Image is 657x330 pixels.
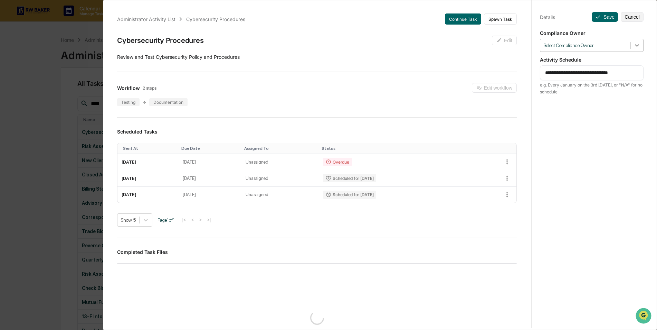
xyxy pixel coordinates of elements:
[323,174,376,182] div: Scheduled for [DATE]
[179,170,241,186] td: [DATE]
[117,187,179,203] td: [DATE]
[50,88,56,93] div: 🗄️
[117,54,240,60] span: Review and Test Cybersecurity Policy and Procedures
[117,85,140,91] span: Workflow
[186,16,245,22] div: Cybersecurity Procedures
[492,36,517,45] button: Edit
[23,60,87,65] div: We're available if you need us!
[181,146,239,151] div: Toggle SortBy
[445,13,481,25] button: Continue Task
[158,217,175,223] span: Page 1 of 1
[540,82,644,95] div: e.g. Every January on the 3rd [DATE], or "N/A" for no schedule
[592,12,618,22] button: Save
[23,53,113,60] div: Start new chat
[189,217,196,223] button: <
[7,53,19,65] img: 1746055101610-c473b297-6a78-478c-a979-82029cc54cd1
[635,307,654,326] iframe: Open customer support
[205,217,213,223] button: >|
[123,146,176,151] div: Toggle SortBy
[179,154,241,170] td: [DATE]
[197,217,204,223] button: >
[143,85,156,91] span: 2 steps
[117,154,179,170] td: [DATE]
[323,158,352,166] div: Overdue
[14,100,44,107] span: Data Lookup
[179,187,241,203] td: [DATE]
[117,170,179,186] td: [DATE]
[49,117,84,122] a: Powered byPylon
[47,84,88,97] a: 🗄️Attestations
[117,16,175,22] div: Administrator Activity List
[180,217,188,223] button: |<
[244,146,316,151] div: Toggle SortBy
[117,55,126,63] button: Start new chat
[7,15,126,26] p: How can we help?
[472,83,517,93] button: Edit workflow
[7,88,12,93] div: 🖐️
[241,154,319,170] td: Unassigned
[117,249,517,255] h3: Completed Task Files
[7,101,12,107] div: 🔎
[484,13,517,25] button: Spawn Task
[540,30,644,36] p: Compliance Owner
[241,187,319,203] td: Unassigned
[540,57,644,63] p: Activity Schedule
[4,98,46,110] a: 🔎Data Lookup
[69,117,84,122] span: Pylon
[323,191,376,199] div: Scheduled for [DATE]
[14,87,45,94] span: Preclearance
[540,14,555,20] div: Details
[149,98,188,106] div: Documentation
[57,87,86,94] span: Attestations
[241,170,319,186] td: Unassigned
[621,12,644,22] button: Cancel
[117,129,517,135] h3: Scheduled Tasks
[4,84,47,97] a: 🖐️Preclearance
[117,98,140,106] div: Testing
[322,146,467,151] div: Toggle SortBy
[117,36,203,45] div: Cybersecurity Procedures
